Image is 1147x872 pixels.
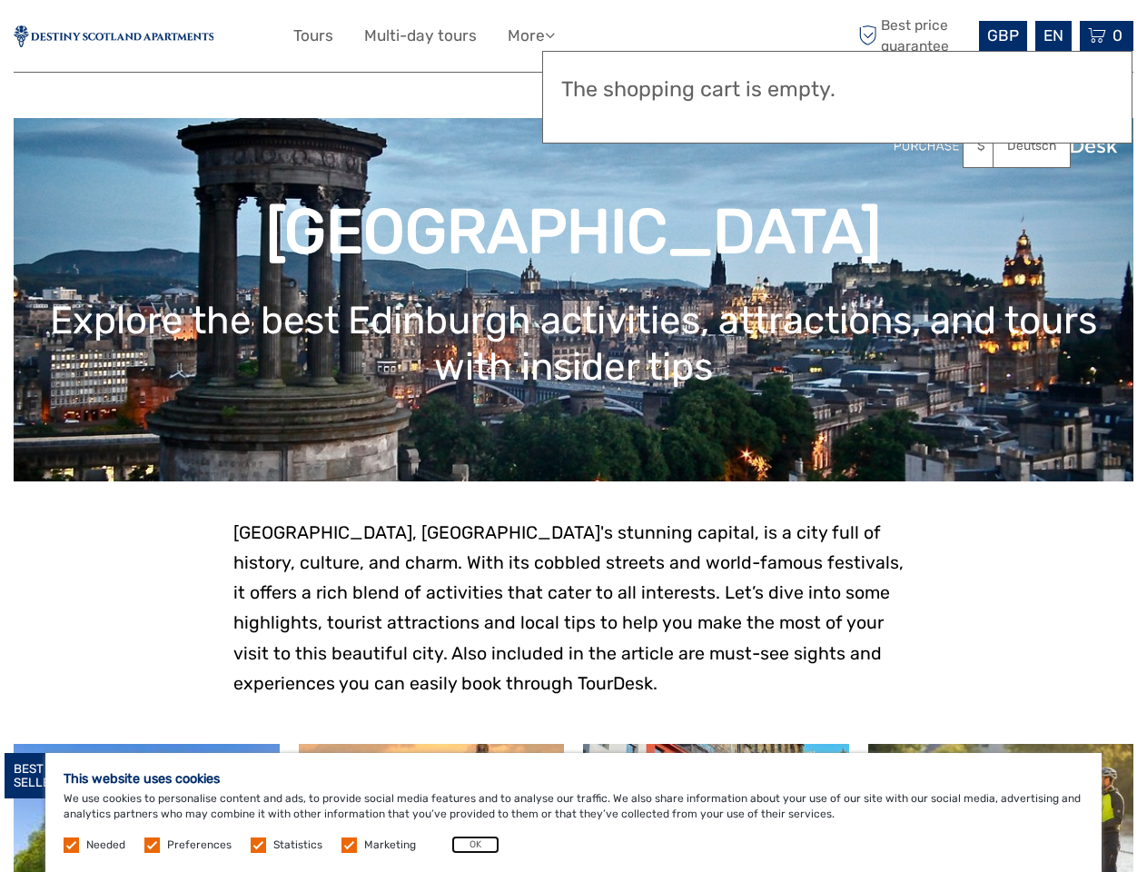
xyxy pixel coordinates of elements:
label: Marketing [364,837,416,853]
span: GBP [987,26,1019,45]
div: BEST SELLER [5,753,67,798]
label: Preferences [167,837,232,853]
div: We use cookies to personalise content and ads, to provide social media features and to analyse ou... [45,753,1102,872]
span: 0 [1110,26,1125,45]
h5: This website uses cookies [64,771,1083,787]
span: [GEOGRAPHIC_DATA], [GEOGRAPHIC_DATA]'s stunning capital, is a city full of history, culture, and ... [233,522,904,603]
h1: Explore the best Edinburgh activities, attractions, and tours with insider tips [41,298,1106,390]
div: EN [1035,21,1072,51]
a: $ [964,130,1025,163]
a: More [508,23,555,49]
img: 2586-5bdb998b-20c5-4af0-9f9c-ddee4a3bcf6d_logo_small.jpg [14,25,213,47]
span: Best price guarantee [854,15,974,55]
h1: [GEOGRAPHIC_DATA] [41,195,1106,269]
span: activities that cater to all interests. Let’s dive into some highlights, tourist attractions and ... [233,582,890,693]
a: Multi-day tours [364,23,477,49]
h3: The shopping cart is empty. [561,77,1113,103]
label: Statistics [273,837,322,853]
img: PurchaseViaTourDeskwhite.png [893,132,1120,160]
a: Deutsch [994,130,1070,163]
button: OK [451,836,499,854]
label: Needed [86,837,125,853]
a: Tours [293,23,333,49]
